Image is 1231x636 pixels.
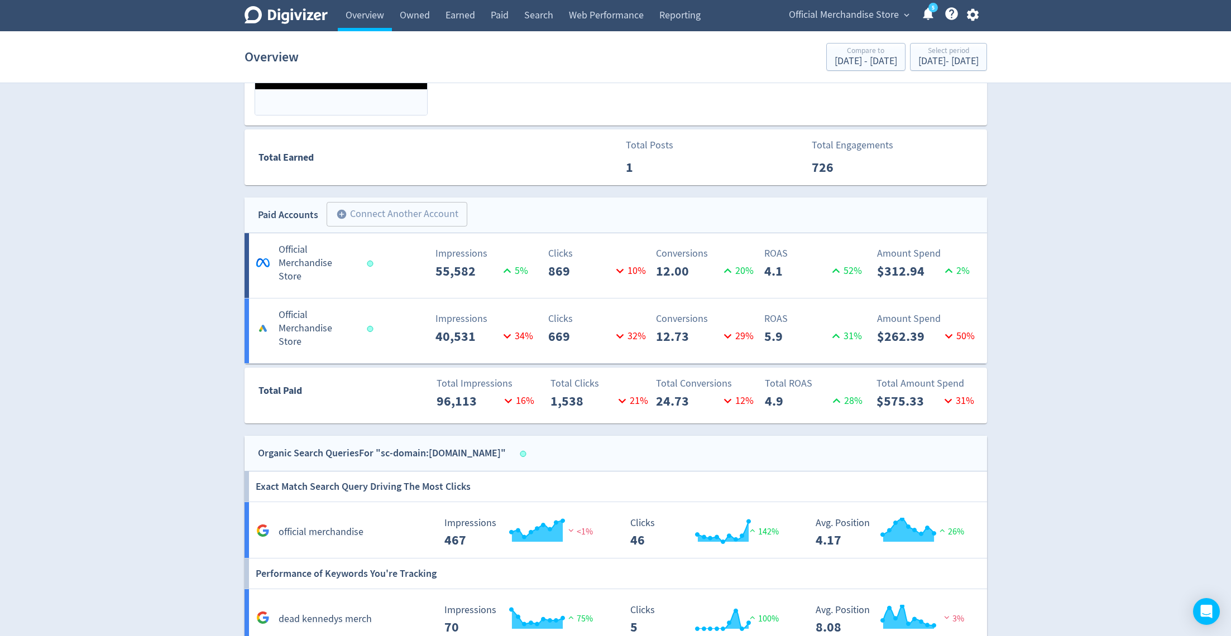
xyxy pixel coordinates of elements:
a: Connect Another Account [318,204,467,227]
h6: Performance of Keywords You're Tracking [256,558,437,589]
img: negative-performance.svg [566,526,577,534]
p: 28 % [829,393,863,408]
img: positive-performance.svg [937,526,948,534]
p: 4.9 [765,391,829,411]
span: Data last synced: 2 Oct 2025, 3:03am (AEST) [520,451,529,457]
img: positive-performance.svg [747,613,758,621]
p: ROAS [764,311,865,326]
img: positive-performance.svg [747,526,758,534]
div: Select period [918,47,979,56]
p: 4.1 [764,261,828,281]
p: 5.9 [764,326,828,346]
h5: Official Merchandise Store [279,309,357,349]
p: 12.00 [656,261,720,281]
p: 52 % [828,263,862,278]
svg: Impressions 70 [439,605,606,634]
p: 21 % [615,393,648,408]
span: Data last synced: 1 Oct 2025, 2:01pm (AEST) [367,326,376,332]
div: Organic Search Queries For "sc-domain:[DOMAIN_NAME]" [258,445,506,461]
p: Amount Spend [877,311,978,326]
p: 55,582 [435,261,500,281]
svg: Impressions 467 [439,518,606,547]
p: $262.39 [877,326,941,346]
p: 24.73 [656,391,720,411]
p: Total Posts [626,138,690,153]
p: Total Amount Spend [876,376,978,391]
button: Compare to[DATE] - [DATE] [826,43,906,71]
p: 12.73 [656,326,720,346]
span: 100% [747,613,779,624]
div: Total Earned [245,150,616,166]
p: Total Clicks [550,376,652,391]
svg: Google Analytics [256,524,270,537]
p: 40,531 [435,326,500,346]
button: Select period[DATE]- [DATE] [910,43,987,71]
text: 5 [931,4,934,12]
p: 20 % [720,263,754,278]
a: *Official Merchandise StoreImpressions55,5825%Clicks86910%Conversions12.0020%ROAS4.152%Amount Spe... [245,233,987,298]
p: Total ROAS [765,376,866,391]
p: Clicks [548,246,649,261]
a: official merchandise Impressions 467 Impressions 467 <1% Clicks 46 Clicks 46 142% Avg. Position 4... [245,502,987,558]
p: 50 % [941,329,975,344]
p: 669 [548,326,612,346]
span: expand_more [902,10,912,20]
h5: official merchandise [279,526,363,539]
img: negative-performance.svg [941,613,952,621]
p: 869 [548,261,612,281]
p: Total Engagements [812,138,893,153]
p: 726 [812,157,876,177]
h5: dead kennedys merch [279,613,372,626]
div: [DATE] - [DATE] [918,56,979,66]
a: Total EarnedTotal Posts1Total Engagements726 [245,129,987,185]
svg: Google Analytics [256,611,270,624]
p: Total Impressions [437,376,538,391]
div: Open Intercom Messenger [1193,598,1220,625]
span: 3% [941,613,964,624]
p: 31 % [828,329,862,344]
p: Conversions [656,246,757,261]
a: 5 [928,3,938,12]
p: ROAS [764,246,865,261]
p: Amount Spend [877,246,978,261]
div: Paid Accounts [258,207,318,223]
h5: Official Merchandise Store [279,243,357,283]
p: Clicks [548,311,649,326]
svg: Avg. Position 8.08 [810,605,978,634]
p: 96,113 [437,391,501,411]
button: Official Merchandise Store [785,6,912,24]
span: Data last synced: 1 Oct 2025, 2:01pm (AEST) [367,261,376,267]
button: Connect Another Account [327,202,467,227]
p: 10 % [612,263,646,278]
img: positive-performance.svg [566,613,577,621]
svg: Clicks 5 [625,605,792,634]
p: 32 % [612,329,646,344]
span: add_circle [336,209,347,220]
p: 29 % [720,329,754,344]
p: Total Conversions [656,376,757,391]
svg: Clicks 46 [625,518,792,547]
p: 31 % [941,393,974,408]
a: Official Merchandise StoreImpressions40,53134%Clicks66932%Conversions12.7329%ROAS5.931%Amount Spe... [245,298,987,363]
p: 12 % [720,393,754,408]
h1: Overview [245,39,299,75]
p: Conversions [656,311,757,326]
span: Official Merchandise Store [789,6,899,24]
span: <1% [566,526,593,537]
div: [DATE] - [DATE] [835,56,897,66]
svg: Avg. Position 4.17 [810,518,978,547]
div: Total Paid [245,383,368,404]
h6: Exact Match Search Query Driving The Most Clicks [256,471,471,502]
p: Impressions [435,246,537,261]
p: 1,538 [550,391,615,411]
p: $312.94 [877,261,941,281]
p: Impressions [435,311,537,326]
span: 26% [937,526,964,537]
p: $575.33 [876,391,941,411]
p: 2 % [941,263,970,278]
span: 142% [747,526,779,537]
div: Compare to [835,47,897,56]
p: 1 [626,157,690,177]
span: 75% [566,613,593,624]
